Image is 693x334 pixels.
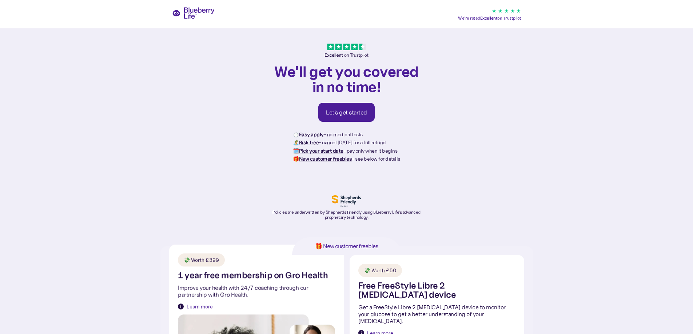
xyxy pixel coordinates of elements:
div: 💸 Worth £50 [364,267,396,274]
strong: New customer freebies [299,156,352,162]
p: Policies are underwritten by Shepherds Friendly using Blueberry Life’s advanced proprietary techn... [270,210,423,220]
strong: Easy apply [299,131,324,138]
h1: We'll get you covered in no time! [270,64,423,94]
strong: Risk free [299,139,319,146]
a: Policies are underwritten by Shepherds Friendly using Blueberry Life’s advanced proprietary techn... [270,195,423,220]
p: Improve your health with 24/7 coaching through our partnership with Gro Health. [178,284,335,298]
a: Learn more [178,303,213,310]
div: 💸 Worth £399 [184,256,219,263]
h1: 1 year free membership on Gro Health [178,271,328,280]
a: Let's get started [318,103,375,122]
h1: Free FreeStyle Libre 2 [MEDICAL_DATA] device [358,281,515,299]
h1: 🎁 New customer freebies [304,243,390,249]
p: ⏱️ - no medical tests 🏝️ - cancel [DATE] for a full refund 🗓️ - pay only when it begins 🎁 - see b... [293,130,400,163]
div: Learn more [187,303,213,310]
div: Let's get started [326,109,367,116]
strong: Pick your start date [299,148,343,154]
p: Get a FreeStyle Libre 2 [MEDICAL_DATA] device to monitor your glucose to get a better understandi... [358,304,515,325]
